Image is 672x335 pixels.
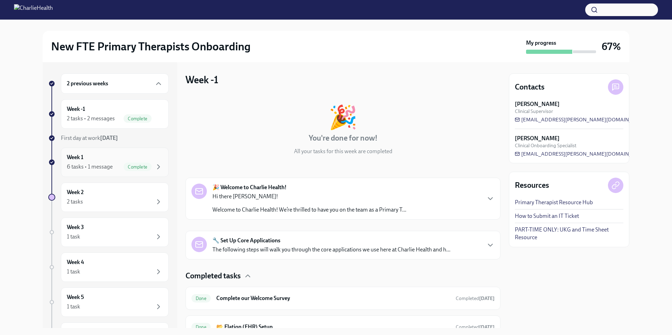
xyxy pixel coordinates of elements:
[48,252,169,282] a: Week 41 task
[48,134,169,142] a: First day at work[DATE]
[329,106,357,129] div: 🎉
[456,295,495,302] span: September 15th, 2025 10:29
[67,258,84,266] h6: Week 4
[212,193,406,200] p: Hi there [PERSON_NAME]!
[67,293,84,301] h6: Week 5
[515,116,649,123] a: [EMAIL_ADDRESS][PERSON_NAME][DOMAIN_NAME]
[294,148,392,155] p: All your tasks for this week are completed
[515,150,649,157] a: [EMAIL_ADDRESS][PERSON_NAME][DOMAIN_NAME]
[67,115,115,122] div: 2 tasks • 2 messages
[191,296,211,301] span: Done
[67,268,80,276] div: 1 task
[515,108,553,115] span: Clinical Supervisor
[67,233,80,241] div: 1 task
[51,40,251,54] h2: New FTE Primary Therapists Onboarding
[67,154,83,161] h6: Week 1
[456,295,495,301] span: Completed
[526,39,556,47] strong: My progress
[515,82,545,92] h4: Contacts
[515,212,579,220] a: How to Submit an IT Ticket
[212,246,450,254] p: The following steps will walk you through the core applications we use here at Charlie Health and...
[48,99,169,129] a: Week -12 tasks • 2 messagesComplete
[216,323,450,331] h6: 📂 Elation (EHR) Setup
[67,80,108,87] h6: 2 previous weeks
[67,163,113,171] div: 6 tasks • 1 message
[67,198,83,206] div: 2 tasks
[602,40,621,53] h3: 67%
[48,183,169,212] a: Week 22 tasks
[48,287,169,317] a: Week 51 task
[191,293,495,304] a: DoneComplete our Welcome SurveyCompleted[DATE]
[456,324,495,330] span: Completed
[216,294,450,302] h6: Complete our Welcome Survey
[309,133,378,143] h4: You're done for now!
[67,303,80,311] div: 1 task
[456,324,495,330] span: September 16th, 2025 11:50
[14,4,53,15] img: CharlieHealth
[515,135,560,142] strong: [PERSON_NAME]
[191,321,495,333] a: Done📂 Elation (EHR) SetupCompleted[DATE]
[212,237,280,244] strong: 🔧 Set Up Core Applications
[67,223,84,231] h6: Week 3
[124,164,152,170] span: Complete
[185,73,218,86] h3: Week -1
[212,206,406,214] p: Welcome to Charlie Health! We’re thrilled to have you on the team as a Primary T...
[67,105,85,113] h6: Week -1
[185,271,500,281] div: Completed tasks
[191,325,211,330] span: Done
[515,180,549,191] h4: Resources
[185,271,241,281] h4: Completed tasks
[100,135,118,141] strong: [DATE]
[61,73,169,94] div: 2 previous weeks
[479,324,495,330] strong: [DATE]
[212,184,287,191] strong: 🎉 Welcome to Charlie Health!
[124,116,152,121] span: Complete
[515,226,623,241] a: PART-TIME ONLY: UKG and Time Sheet Resource
[515,142,576,149] span: Clinical Onboarding Specialist
[515,100,560,108] strong: [PERSON_NAME]
[48,218,169,247] a: Week 31 task
[48,148,169,177] a: Week 16 tasks • 1 messageComplete
[479,295,495,301] strong: [DATE]
[61,135,118,141] span: First day at work
[515,199,593,206] a: Primary Therapist Resource Hub
[67,188,84,196] h6: Week 2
